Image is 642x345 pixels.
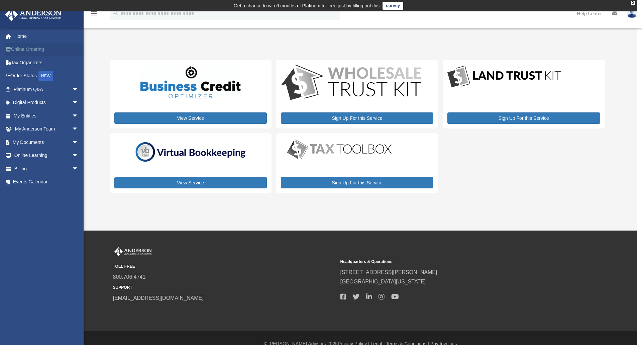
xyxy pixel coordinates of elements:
span: arrow_drop_down [72,149,85,163]
a: View Service [114,177,267,188]
i: search [112,9,119,16]
a: Billingarrow_drop_down [5,162,89,175]
img: taxtoolbox_new-1.webp [281,138,398,161]
div: close [631,1,635,5]
a: Events Calendar [5,175,89,189]
a: Order StatusNEW [5,69,89,83]
a: Online Learningarrow_drop_down [5,149,89,162]
a: My Entitiesarrow_drop_down [5,109,89,122]
a: Digital Productsarrow_drop_down [5,96,85,109]
a: Platinum Q&Aarrow_drop_down [5,83,89,96]
a: menu [90,12,98,17]
small: Headquarters & Operations [340,258,563,265]
small: TOLL FREE [113,263,336,270]
a: Online Ordering [5,43,89,56]
small: SUPPORT [113,284,336,291]
span: arrow_drop_down [72,122,85,136]
img: Anderson Advisors Platinum Portal [3,8,64,21]
img: User Pic [627,8,637,18]
a: [GEOGRAPHIC_DATA][US_STATE] [340,279,426,284]
img: LandTrust_lgo-1.jpg [447,65,561,89]
a: [EMAIL_ADDRESS][DOMAIN_NAME] [113,295,204,301]
a: Home [5,29,89,43]
a: View Service [114,112,267,124]
a: My Anderson Teamarrow_drop_down [5,122,89,136]
span: arrow_drop_down [72,162,85,176]
a: [STREET_ADDRESS][PERSON_NAME] [340,269,437,275]
span: arrow_drop_down [72,96,85,110]
a: Tax Organizers [5,56,89,69]
span: arrow_drop_down [72,83,85,96]
div: NEW [38,71,53,81]
div: Get a chance to win 6 months of Platinum for free just by filling out this [234,2,380,10]
a: My Documentsarrow_drop_down [5,136,89,149]
a: 800.706.4741 [113,274,146,280]
a: Sign Up For this Service [281,177,433,188]
span: arrow_drop_down [72,136,85,149]
span: arrow_drop_down [72,109,85,123]
img: Anderson Advisors Platinum Portal [113,247,153,256]
i: menu [90,9,98,17]
a: Sign Up For this Service [447,112,600,124]
a: survey [383,2,403,10]
img: WS-Trust-Kit-lgo-1.jpg [281,65,421,102]
a: Sign Up For this Service [281,112,433,124]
